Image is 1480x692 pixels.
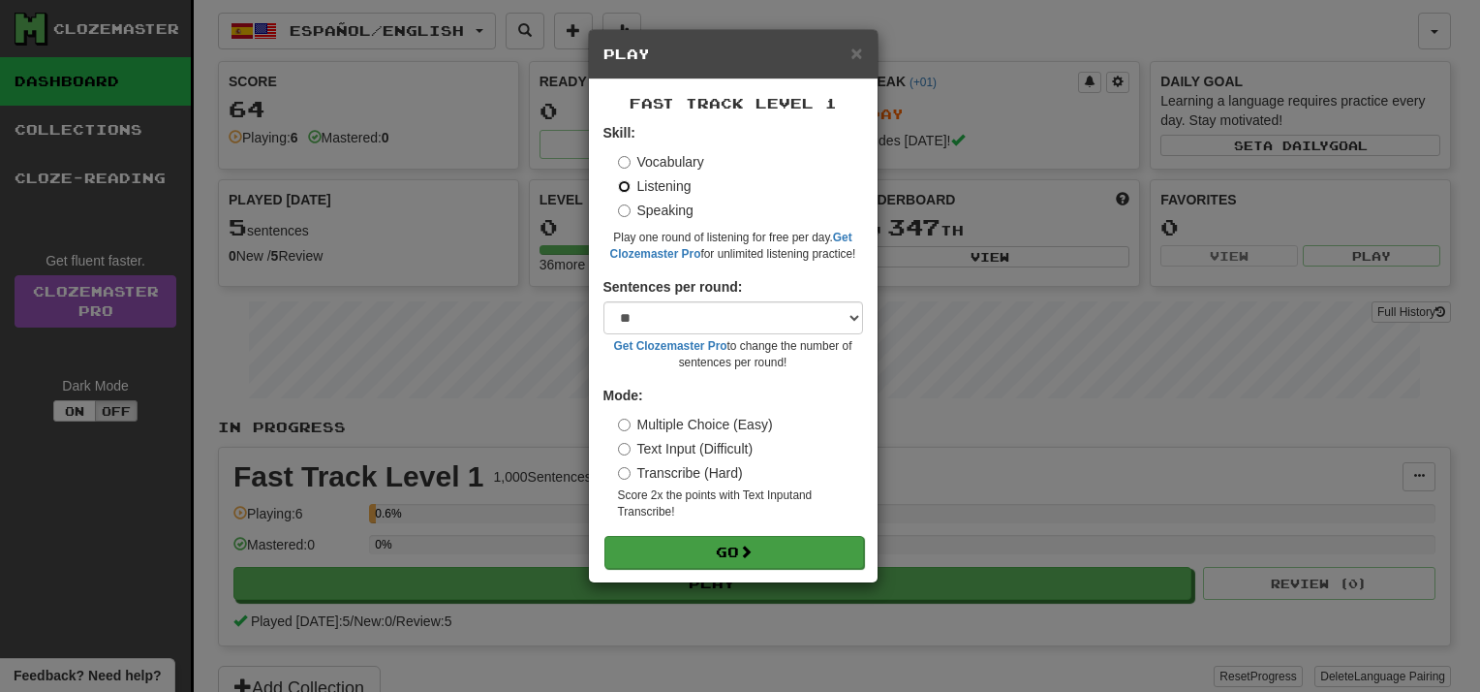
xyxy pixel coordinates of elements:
span: × [850,42,862,64]
small: Score 2x the points with Text Input and Transcribe ! [618,488,863,520]
strong: Mode: [603,388,643,403]
input: Transcribe (Hard) [618,467,631,480]
label: Sentences per round: [603,277,743,297]
label: Text Input (Difficult) [618,439,754,458]
a: Get Clozemaster Pro [614,339,727,353]
input: Listening [618,180,631,193]
strong: Skill: [603,125,635,141]
input: Multiple Choice (Easy) [618,419,631,431]
label: Speaking [618,201,694,220]
input: Text Input (Difficult) [618,443,631,456]
input: Speaking [618,204,631,217]
label: Transcribe (Hard) [618,463,743,483]
small: to change the number of sentences per round! [603,338,863,371]
small: Play one round of listening for free per day. for unlimited listening practice! [603,230,863,263]
input: Vocabulary [618,156,631,169]
button: Go [604,536,864,569]
h5: Play [603,45,863,64]
label: Vocabulary [618,152,704,172]
span: Fast Track Level 1 [630,95,837,111]
label: Listening [618,176,692,196]
button: Close [850,43,862,63]
label: Multiple Choice (Easy) [618,415,773,434]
